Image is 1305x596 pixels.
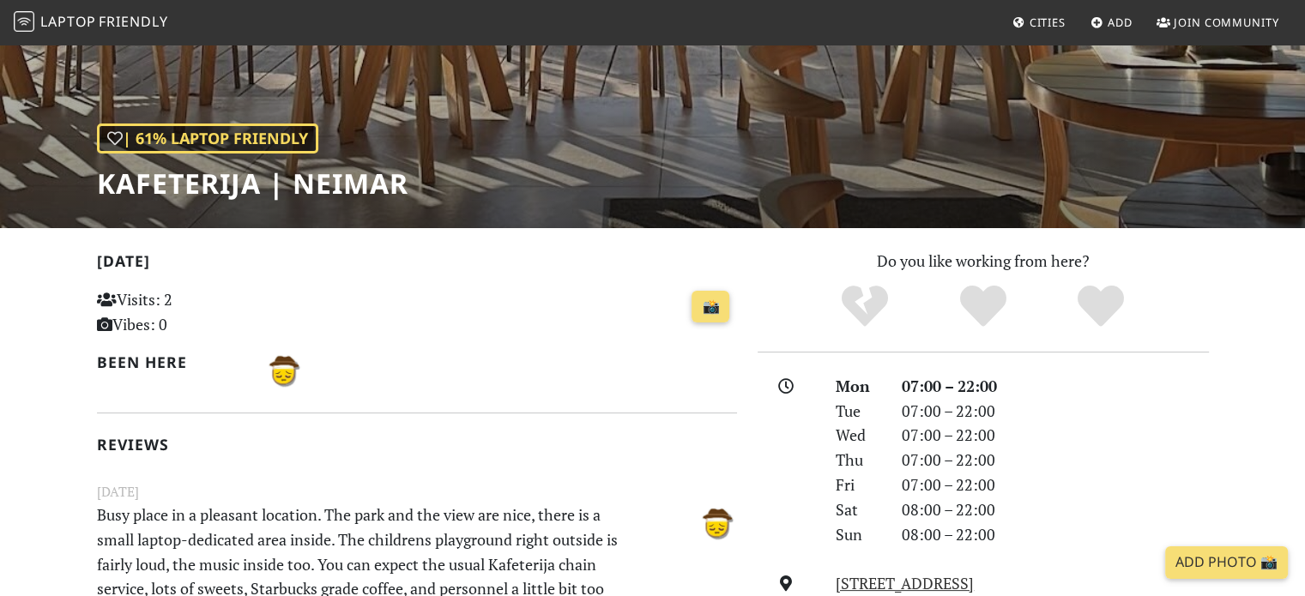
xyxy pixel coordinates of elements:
[87,481,747,503] small: [DATE]
[1030,15,1066,30] span: Cities
[891,399,1219,424] div: 07:00 – 22:00
[695,503,736,544] img: 3609-basel.jpg
[97,287,297,337] p: Visits: 2 Vibes: 0
[891,522,1219,547] div: 08:00 – 22:00
[806,283,924,330] div: No
[97,167,408,200] h1: Kafeterija | Neimar
[40,12,96,31] span: Laptop
[97,252,737,277] h2: [DATE]
[836,573,974,593] a: [STREET_ADDRESS]
[97,353,242,371] h2: Been here
[1150,7,1286,38] a: Join Community
[825,473,891,497] div: Fri
[825,399,891,424] div: Tue
[891,448,1219,473] div: 07:00 – 22:00
[825,497,891,522] div: Sat
[692,291,729,323] a: 📸
[825,374,891,399] div: Mon
[1108,15,1133,30] span: Add
[695,510,736,531] span: Basel B
[1006,7,1072,38] a: Cities
[891,374,1219,399] div: 07:00 – 22:00
[97,436,737,454] h2: Reviews
[1174,15,1279,30] span: Join Community
[825,522,891,547] div: Sun
[99,12,167,31] span: Friendly
[758,249,1209,274] p: Do you like working from here?
[825,448,891,473] div: Thu
[262,358,303,379] span: Basel B
[891,497,1219,522] div: 08:00 – 22:00
[262,350,303,391] img: 3609-basel.jpg
[924,283,1042,330] div: Yes
[825,423,891,448] div: Wed
[97,123,318,154] div: | 61% Laptop Friendly
[891,473,1219,497] div: 07:00 – 22:00
[14,8,168,38] a: LaptopFriendly LaptopFriendly
[14,11,34,32] img: LaptopFriendly
[891,423,1219,448] div: 07:00 – 22:00
[1084,7,1139,38] a: Add
[1042,283,1160,330] div: Definitely!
